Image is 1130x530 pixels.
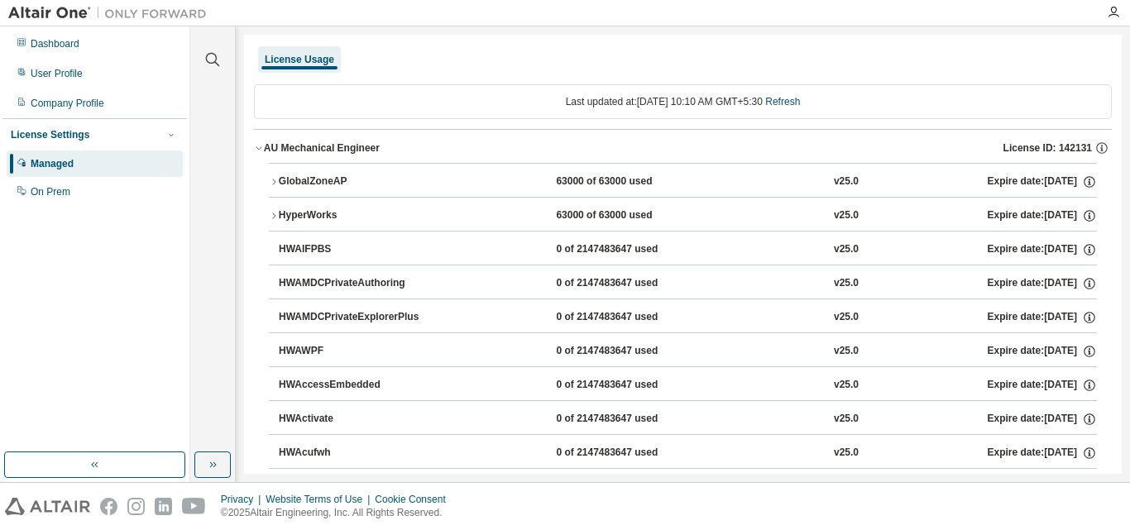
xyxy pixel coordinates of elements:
div: AU Mechanical Engineer [264,141,380,155]
button: HWAccessEmbedded0 of 2147483647 usedv25.0Expire date:[DATE] [279,367,1097,403]
div: HyperWorks [279,208,428,223]
button: HWAMDCPrivateExplorerPlus0 of 2147483647 usedv25.0Expire date:[DATE] [279,299,1097,336]
div: Privacy [221,493,266,506]
div: 0 of 2147483647 used [556,378,705,393]
div: v25.0 [834,310,859,325]
div: v25.0 [834,242,859,257]
div: Expire date: [DATE] [987,276,1096,291]
div: 0 of 2147483647 used [556,242,705,257]
button: HWAMDCPrivateAuthoring0 of 2147483647 usedv25.0Expire date:[DATE] [279,265,1097,302]
div: 0 of 2147483647 used [556,412,705,427]
div: Expire date: [DATE] [987,208,1096,223]
div: v25.0 [834,276,859,291]
div: Cookie Consent [375,493,455,506]
div: v25.0 [834,378,859,393]
div: v25.0 [834,174,859,189]
div: HWAMDCPrivateAuthoring [279,276,428,291]
div: Expire date: [DATE] [987,310,1096,325]
div: Managed [31,157,74,170]
div: HWAcufwh [279,446,428,461]
div: 0 of 2147483647 used [556,276,705,291]
div: Expire date: [DATE] [987,412,1096,427]
div: User Profile [31,67,83,80]
img: facebook.svg [100,498,117,515]
div: Expire date: [DATE] [987,378,1096,393]
button: AU Mechanical EngineerLicense ID: 142131 [254,130,1112,166]
div: 0 of 2147483647 used [556,344,705,359]
button: HWAWPF0 of 2147483647 usedv25.0Expire date:[DATE] [279,333,1097,370]
div: v25.0 [834,446,859,461]
img: linkedin.svg [155,498,172,515]
div: 0 of 2147483647 used [556,310,705,325]
div: Expire date: [DATE] [987,242,1096,257]
div: 63000 of 63000 used [556,174,705,189]
div: v25.0 [834,412,859,427]
div: License Usage [265,53,334,66]
button: HWAcufwh0 of 2147483647 usedv25.0Expire date:[DATE] [279,435,1097,471]
div: On Prem [31,185,70,198]
img: Altair One [8,5,215,21]
div: v25.0 [834,344,859,359]
p: © 2025 Altair Engineering, Inc. All Rights Reserved. [221,506,456,520]
div: Company Profile [31,97,104,110]
div: Last updated at: [DATE] 10:10 AM GMT+5:30 [254,84,1112,119]
span: License ID: 142131 [1003,141,1092,155]
div: Website Terms of Use [266,493,375,506]
div: 0 of 2147483647 used [556,446,705,461]
div: HWActivate [279,412,428,427]
img: youtube.svg [182,498,206,515]
div: 63000 of 63000 used [556,208,705,223]
div: HWAccessEmbedded [279,378,428,393]
div: Expire date: [DATE] [987,344,1096,359]
div: HWAWPF [279,344,428,359]
div: v25.0 [834,208,859,223]
button: HyperWorks63000 of 63000 usedv25.0Expire date:[DATE] [269,198,1097,234]
div: Expire date: [DATE] [987,446,1096,461]
button: HWActivate0 of 2147483647 usedv25.0Expire date:[DATE] [279,401,1097,437]
div: HWAIFPBS [279,242,428,257]
button: GlobalZoneAP63000 of 63000 usedv25.0Expire date:[DATE] [269,164,1097,200]
div: License Settings [11,128,89,141]
img: altair_logo.svg [5,498,90,515]
a: Refresh [765,96,800,107]
div: HWAMDCPrivateExplorerPlus [279,310,428,325]
div: GlobalZoneAP [279,174,428,189]
button: HWAcusolve0 of 2147483647 usedv25.0Expire date:[DATE] [279,469,1097,505]
div: Dashboard [31,37,79,50]
div: Expire date: [DATE] [987,174,1096,189]
button: HWAIFPBS0 of 2147483647 usedv25.0Expire date:[DATE] [279,232,1097,268]
img: instagram.svg [127,498,145,515]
